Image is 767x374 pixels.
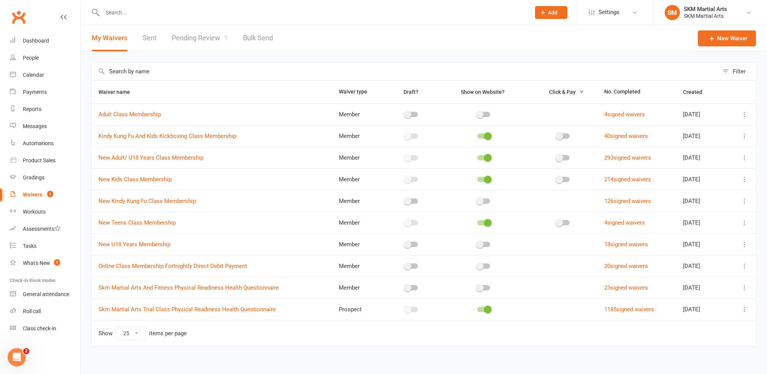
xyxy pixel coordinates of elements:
span: 1 [224,34,228,42]
button: Show on Website? [454,87,513,97]
div: SKM Martial Arts [684,13,727,19]
div: Reports [23,106,41,112]
a: 214signed waivers [604,176,651,183]
a: 4signed waivers [604,219,645,226]
td: [DATE] [676,103,727,125]
span: Settings [599,4,619,21]
td: [DATE] [676,147,727,168]
a: Roll call [10,303,80,320]
a: Kindy Kung Fu And Kids Kickboxing Class Membership [98,133,236,139]
a: Online Class Membership Fortnightly Direct Debit Payment [98,263,247,269]
a: Adult Class Membership [98,111,161,118]
td: [DATE] [676,125,727,147]
div: SKM Martial Arts [684,6,727,13]
a: New Adult/ U18 Years Class Membership [98,154,203,161]
a: 126signed waivers [604,198,651,204]
td: Prospect [332,298,384,320]
span: 2 [23,348,29,354]
td: [DATE] [676,277,727,298]
button: Filter [718,63,756,80]
div: Calendar [23,72,44,78]
div: Dashboard [23,38,49,44]
a: Dashboard [10,32,80,49]
button: Add [535,6,567,19]
a: Skm Martial Arts And Fitness Physical Readiness Health Questionnaire [98,284,279,291]
a: Assessments [10,220,80,238]
td: [DATE] [676,190,727,212]
a: Waivers 1 [10,186,80,203]
iframe: Intercom live chat [8,348,26,366]
span: 1 [54,259,60,266]
span: Click & Pay [549,89,576,95]
div: Workouts [23,209,46,215]
span: Waiver name [98,89,138,95]
a: General attendance kiosk mode [10,286,80,303]
a: Product Sales [10,152,80,169]
td: [DATE] [676,255,727,277]
td: [DATE] [676,298,727,320]
button: Draft? [397,87,427,97]
div: Waivers [23,192,42,198]
div: SM [665,5,680,20]
div: Payments [23,89,47,95]
td: Member [332,168,384,190]
div: Roll call [23,308,41,314]
a: New Kindy Kung Fu Class Membership [98,198,196,204]
span: Show on Website? [461,89,505,95]
div: Filter [733,67,746,76]
a: 293signed waivers [604,154,651,161]
a: Calendar [10,67,80,84]
td: Member [332,190,384,212]
a: Clubworx [9,8,28,27]
div: Tasks [23,243,37,249]
div: Messages [23,123,47,129]
a: Bulk Send [243,25,273,51]
input: Search by name [92,63,718,80]
a: Payments [10,84,80,101]
a: 23signed waivers [604,284,648,291]
td: Member [332,255,384,277]
a: 4signed waivers [604,111,645,118]
a: What's New1 [10,255,80,272]
button: Waiver name [98,87,138,97]
th: No. Completed [597,81,676,103]
td: [DATE] [676,212,727,233]
div: Gradings [23,174,44,181]
a: Messages [10,118,80,135]
div: General attendance [23,291,69,297]
td: Member [332,125,384,147]
div: items per page [149,330,187,337]
a: 1185signed waivers [604,306,654,313]
a: 20signed waivers [604,263,648,269]
a: People [10,49,80,67]
a: New Waiver [698,30,756,46]
td: Member [332,103,384,125]
span: Add [548,10,558,16]
td: Member [332,147,384,168]
span: Draft? [403,89,418,95]
td: Member [332,233,384,255]
button: Click & Pay [542,87,584,97]
div: Product Sales [23,157,56,163]
a: Pending Review1 [172,25,228,51]
a: Tasks [10,238,80,255]
div: People [23,55,39,61]
a: New Teens Class Membership [98,219,176,226]
span: Created [683,89,711,95]
a: Class kiosk mode [10,320,80,337]
a: Automations [10,135,80,152]
th: Waiver type [332,81,384,103]
a: Reports [10,101,80,118]
div: Show [98,326,187,340]
a: Sent [143,25,157,51]
span: 1 [47,191,53,197]
a: Gradings [10,169,80,186]
div: Assessments [23,226,60,232]
div: Class check-in [23,325,56,331]
div: What's New [23,260,50,266]
a: New Kids Class Membership [98,176,172,183]
div: Automations [23,140,54,146]
button: Created [683,87,711,97]
input: Search... [100,7,526,18]
td: [DATE] [676,233,727,255]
